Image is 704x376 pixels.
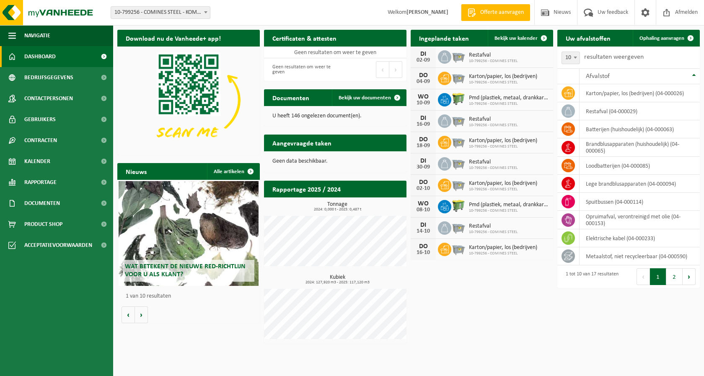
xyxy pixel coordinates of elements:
a: Wat betekent de nieuwe RED-richtlijn voor u als klant? [119,181,258,286]
img: WB-2500-GAL-GY-01 [451,113,466,127]
span: 10-799256 - COMINES STEEL [469,208,549,213]
img: WB-2500-GAL-GY-01 [451,135,466,149]
span: Bekijk uw kalender [494,36,538,41]
span: Restafval [469,52,518,59]
td: elektrische kabel (04-000233) [580,229,700,247]
span: Ophaling aanvragen [639,36,684,41]
span: Restafval [469,159,518,166]
button: Next [389,61,402,78]
span: 10-799256 - COMINES STEEL [469,144,537,149]
div: DI [415,51,432,57]
span: 10-799256 - COMINES STEEL [469,251,537,256]
button: Previous [637,268,650,285]
div: DO [415,136,432,143]
div: 04-09 [415,79,432,85]
td: loodbatterijen (04-000085) [580,157,700,175]
span: Documenten [24,193,60,214]
span: 2024: 127,920 m3 - 2025: 117,120 m3 [268,280,406,285]
span: Karton/papier, los (bedrijven) [469,137,537,144]
div: 14-10 [415,228,432,234]
img: WB-2500-GAL-GY-01 [451,220,466,234]
button: Previous [376,61,389,78]
span: Kalender [24,151,50,172]
button: Next [683,268,696,285]
button: 2 [666,268,683,285]
span: Contactpersonen [24,88,73,109]
span: 10-799256 - COMINES STEEL [469,187,537,192]
div: 10-09 [415,100,432,106]
span: Karton/papier, los (bedrijven) [469,244,537,251]
label: resultaten weergeven [584,54,644,60]
td: metaalstof, niet recycleerbaar (04-000590) [580,247,700,265]
strong: [PERSON_NAME] [406,9,448,16]
button: Volgende [135,306,148,323]
div: DO [415,179,432,186]
div: DO [415,243,432,250]
h2: Aangevraagde taken [264,135,340,151]
span: Karton/papier, los (bedrijven) [469,73,537,80]
span: Wat betekent de nieuwe RED-richtlijn voor u als klant? [125,263,246,278]
div: 18-09 [415,143,432,149]
span: Navigatie [24,25,50,46]
span: Dashboard [24,46,56,67]
div: WO [415,93,432,100]
span: 10-799256 - COMINES STEEL - KOMEN [111,7,210,18]
span: Rapportage [24,172,57,193]
td: lege brandblusapparaten (04-000094) [580,175,700,193]
span: Bedrijfsgegevens [24,67,73,88]
span: Product Shop [24,214,62,235]
button: Vorige [122,306,135,323]
img: WB-2500-GAL-GY-01 [451,70,466,85]
div: 16-09 [415,122,432,127]
span: Bekijk uw documenten [339,95,391,101]
span: Restafval [469,116,518,123]
div: 02-10 [415,186,432,192]
td: spuitbussen (04-000114) [580,193,700,211]
div: WO [415,200,432,207]
span: Contracten [24,130,57,151]
span: 10-799256 - COMINES STEEL [469,230,518,235]
p: Geen data beschikbaar. [272,158,398,164]
button: 1 [650,268,666,285]
span: Afvalstof [586,73,610,80]
img: WB-2500-GAL-GY-01 [451,49,466,63]
a: Ophaling aanvragen [633,30,699,47]
span: 10-799256 - COMINES STEEL [469,123,518,128]
span: 10-799256 - COMINES STEEL [469,80,537,85]
h3: Tonnage [268,202,406,212]
div: DI [415,158,432,164]
td: karton/papier, los (bedrijven) (04-000026) [580,84,700,102]
div: 02-09 [415,57,432,63]
span: Offerte aanvragen [478,8,526,17]
h2: Nieuws [117,163,155,179]
img: WB-2500-GAL-GY-01 [451,241,466,256]
span: 10 [562,52,580,64]
div: DI [415,115,432,122]
span: 10-799256 - COMINES STEEL - KOMEN [111,6,210,19]
div: Geen resultaten om weer te geven [268,60,331,79]
div: 16-10 [415,250,432,256]
h3: Kubiek [268,275,406,285]
td: brandblusapparaten (huishoudelijk) (04-000065) [580,138,700,157]
h2: Ingeplande taken [411,30,477,46]
span: Pmd (plastiek, metaal, drankkartons) (bedrijven) [469,95,549,101]
div: 1 tot 10 van 17 resultaten [562,267,619,286]
img: WB-0660-HPE-GN-50 [451,92,466,106]
span: 10-799256 - COMINES STEEL [469,59,518,64]
span: 10 [562,52,580,64]
span: Karton/papier, los (bedrijven) [469,180,537,187]
img: WB-2500-GAL-GY-01 [451,177,466,192]
img: Download de VHEPlus App [117,47,260,153]
h2: Certificaten & attesten [264,30,345,46]
a: Bekijk uw kalender [488,30,552,47]
span: Pmd (plastiek, metaal, drankkartons) (bedrijven) [469,202,549,208]
div: 30-09 [415,164,432,170]
h2: Uw afvalstoffen [557,30,619,46]
span: Restafval [469,223,518,230]
span: Acceptatievoorwaarden [24,235,92,256]
span: 10-799256 - COMINES STEEL [469,101,549,106]
h2: Rapportage 2025 / 2024 [264,181,349,197]
td: batterijen (huishoudelijk) (04-000063) [580,120,700,138]
div: DO [415,72,432,79]
a: Bekijk uw documenten [332,89,406,106]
